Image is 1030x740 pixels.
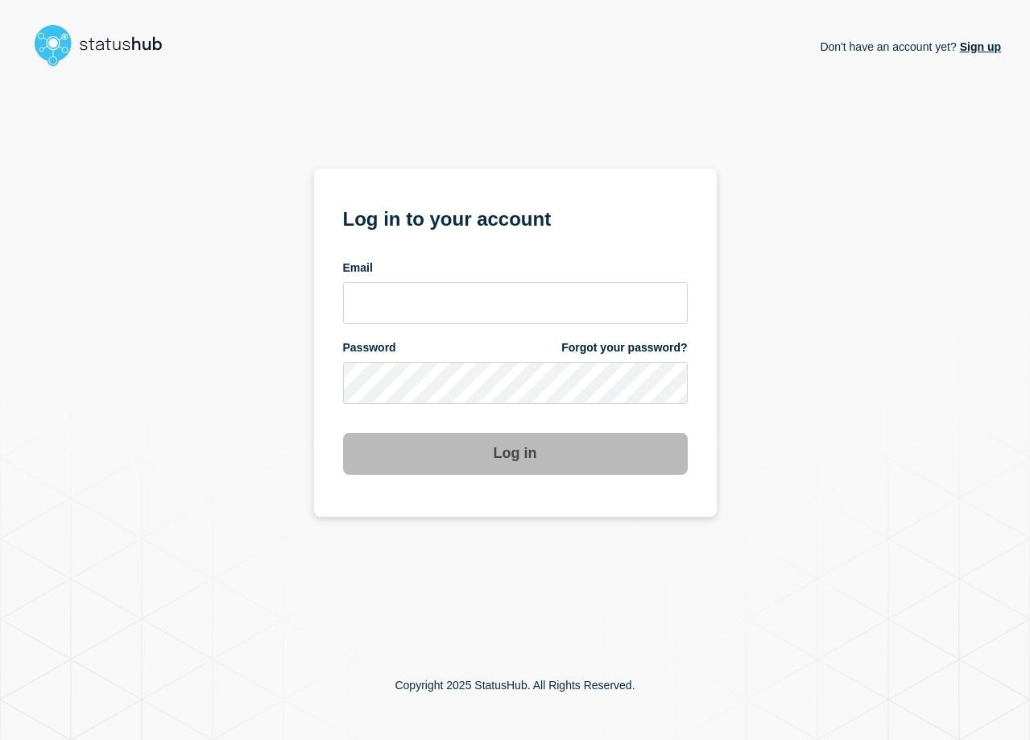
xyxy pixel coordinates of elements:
span: Email [343,260,373,276]
button: Log in [343,433,688,475]
a: Sign up [957,40,1001,53]
p: Don't have an account yet? [820,27,1001,66]
p: Copyright 2025 StatusHub. All Rights Reserved. [395,679,635,692]
h1: Log in to your account [343,202,688,232]
a: Forgot your password? [561,340,687,355]
input: password input [343,362,688,404]
img: StatusHub logo [29,19,182,71]
span: Password [343,340,396,355]
input: email input [343,282,688,324]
